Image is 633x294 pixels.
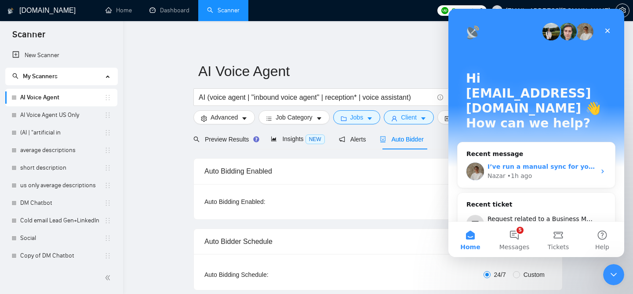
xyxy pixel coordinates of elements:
[241,115,247,122] span: caret-down
[5,194,117,212] li: DM Chatbot
[5,159,117,177] li: short description
[20,177,104,194] a: us only average descriptions
[266,115,272,122] span: bars
[20,106,104,124] a: AI Voice Agent US Only
[132,213,176,248] button: Help
[451,6,478,15] span: Connects:
[5,124,117,142] li: (AI | "artificial in
[193,110,255,124] button: settingAdvancedcaret-down
[491,270,509,279] span: 24/7
[51,235,81,241] span: Messages
[339,136,366,143] span: Alerts
[20,142,104,159] a: average descriptions
[88,213,132,248] button: Tickets
[616,7,629,14] span: setting
[39,163,57,172] div: Nazar
[306,134,325,144] span: NEW
[104,147,111,154] span: holder
[151,14,167,30] div: Close
[316,115,322,122] span: caret-down
[105,7,132,14] a: homeHome
[23,73,58,80] span: My Scanners
[603,264,624,285] iframe: Intercom live chat
[39,206,147,215] div: Request related to a Business Manager
[380,136,386,142] span: robot
[20,89,104,106] a: AI Voice Agent
[20,212,104,229] a: Cold email Lead Gen+LinkedIn
[193,136,200,142] span: search
[104,112,111,119] span: holder
[5,89,117,106] li: AI Voice Agent
[271,135,324,142] span: Insights
[494,7,500,14] span: user
[104,217,111,224] span: holder
[12,47,110,64] a: New Scanner
[207,7,240,14] a: searchScanner
[104,252,111,259] span: holder
[104,182,111,189] span: holder
[20,194,104,212] a: DM Chatbot
[12,73,18,79] span: search
[104,235,111,242] span: holder
[147,235,161,241] span: Help
[5,142,117,159] li: average descriptions
[18,191,158,202] div: Recent ticket
[104,200,111,207] span: holder
[5,106,117,124] li: AI Voice Agent US Only
[204,270,320,279] div: Auto Bidding Schedule:
[20,124,104,142] a: (AI | "artificial in
[211,113,238,122] span: Advanced
[20,247,104,265] a: Copy of DM Chatbot
[615,7,629,14] a: setting
[420,115,426,122] span: caret-down
[380,136,423,143] span: Auto Bidder
[276,113,312,122] span: Job Category
[384,110,434,124] button: userClientcaret-down
[99,235,121,241] span: Tickets
[20,229,104,247] a: Social
[339,136,345,142] span: notification
[448,9,624,257] iframe: Intercom live chat
[204,197,320,207] div: Auto Bidding Enabled:
[5,247,117,265] li: Copy of DM Chatbot
[391,115,397,122] span: user
[258,110,329,124] button: barsJob Categorycaret-down
[252,135,260,143] div: Tooltip anchor
[201,115,207,122] span: setting
[12,235,32,241] span: Home
[198,60,545,82] input: Scanner name...
[44,213,88,248] button: Messages
[7,4,14,18] img: logo
[520,270,548,279] span: Custom
[104,129,111,136] span: holder
[5,47,117,64] li: New Scanner
[20,159,104,177] a: short description
[437,94,443,100] span: info-circle
[445,115,451,122] span: idcard
[5,212,117,229] li: Cold email Lead Gen+LinkedIn
[5,28,52,47] span: Scanner
[441,7,448,14] img: upwork-logo.png
[149,7,189,14] a: dashboardDashboard
[104,164,111,171] span: holder
[367,115,373,122] span: caret-down
[333,110,381,124] button: folderJobscaret-down
[5,229,117,247] li: Social
[9,202,167,228] div: Request related to a Business Manager
[105,273,113,282] span: double-left
[104,94,111,101] span: holder
[401,113,417,122] span: Client
[615,4,629,18] button: setting
[12,73,58,80] span: My Scanners
[341,115,347,122] span: folder
[5,177,117,194] li: us only average descriptions
[437,110,491,124] button: idcardVendorcaret-down
[204,159,552,184] div: Auto Bidding Enabled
